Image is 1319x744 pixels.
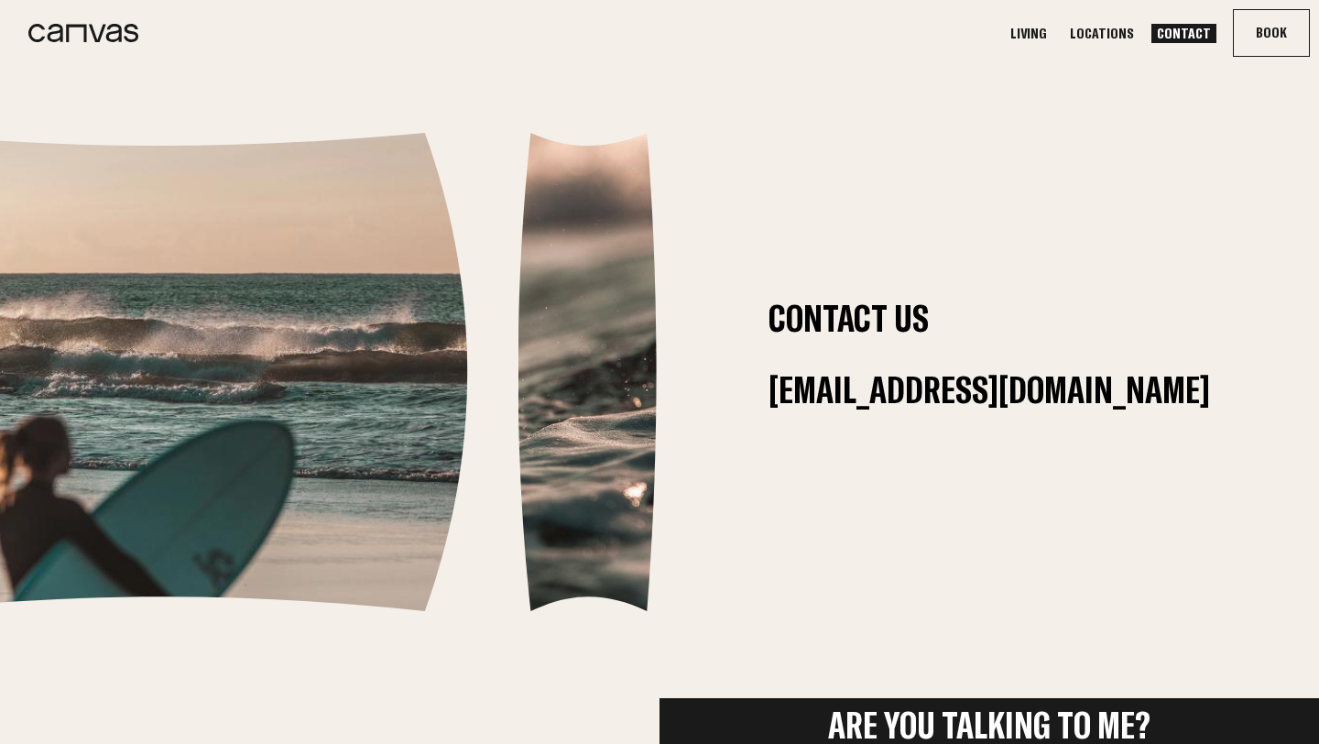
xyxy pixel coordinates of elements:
button: Are you talking to me? [659,698,1319,742]
h2: Are you talking to me? [659,707,1319,742]
img: f51425e637488006e53d063710fa9d9f44a46166-400x1200.jpg [518,133,659,611]
a: Locations [1064,24,1139,43]
button: Book [1234,10,1309,56]
a: Living [1005,24,1052,43]
a: [EMAIL_ADDRESS][DOMAIN_NAME] [769,372,1210,407]
h1: Contact Us [769,301,1210,335]
a: Contact [1151,24,1216,43]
